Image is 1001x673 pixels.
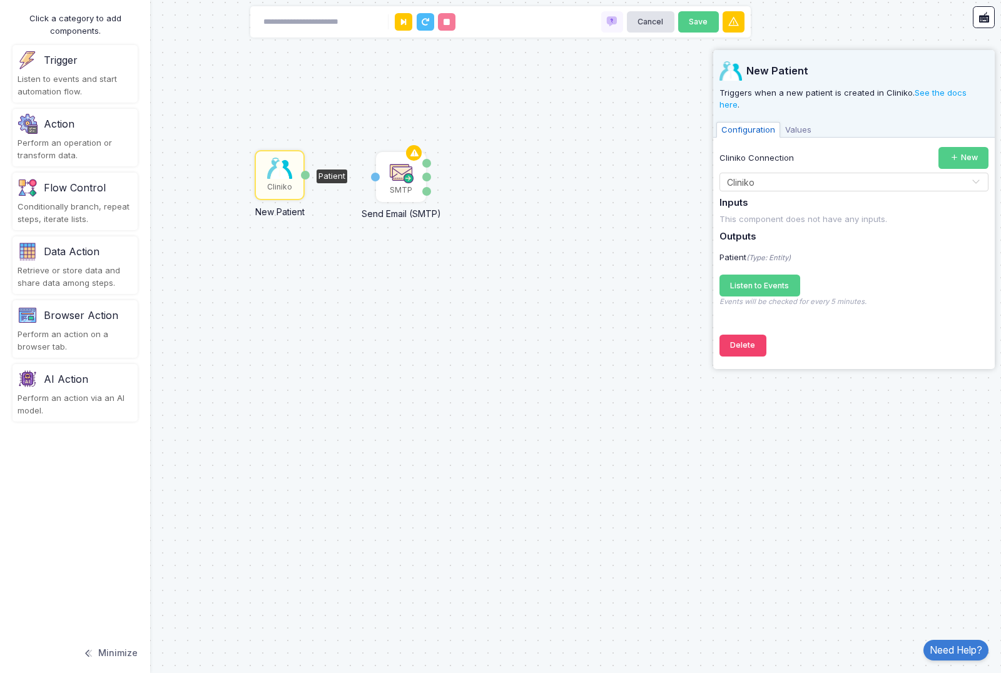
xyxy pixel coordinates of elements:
[18,328,133,353] div: Perform an action on a browser tab.
[713,251,995,264] div: Patient
[18,201,133,225] div: Conditionally branch, repeat steps, iterate lists.
[18,73,133,98] div: Listen to events and start automation flow.
[923,640,988,660] a: Need Help?
[730,281,789,290] span: Listen to Events
[678,11,719,33] button: Save
[627,11,674,33] button: Cancel
[226,199,333,218] div: New Patient
[18,265,133,289] div: Retrieve or store data and share data among steps.
[716,122,780,138] span: Configuration
[44,244,99,259] div: Data Action
[18,50,38,70] img: trigger.png
[938,147,988,169] button: New
[83,639,138,667] button: Minimize
[267,181,292,193] div: Cliniko
[719,213,988,226] div: This component does not have any inputs.
[780,122,816,138] span: Values
[18,392,133,417] div: Perform an action via an AI model.
[746,65,989,78] span: New Patient
[18,114,38,134] img: settings.png
[719,61,742,81] img: cliniko.jpg
[44,116,74,131] div: Action
[18,241,38,261] img: category.png
[719,231,988,243] h5: Outputs
[719,198,988,209] h5: Inputs
[44,180,106,195] div: Flow Control
[719,296,988,307] p: Events will be checked for every 5 minutes.
[18,369,38,389] img: category-v2.png
[18,305,38,325] img: category-v1.png
[389,159,414,185] img: send.png
[719,275,800,296] button: Listen to Events
[317,170,347,183] div: Patient
[44,308,118,323] div: Browser Action
[18,178,38,198] img: flow-v1.png
[44,53,78,68] div: Trigger
[18,137,133,161] div: Perform an operation or transform data.
[390,185,412,196] div: SMTP
[719,152,794,164] label: Cliniko Connection
[746,253,791,262] i: (Type: Entity)
[13,13,138,37] div: Click a category to add components.
[719,87,988,111] p: Triggers when a new patient is created in Cliniko. .
[267,158,292,179] img: cliniko.jpg
[719,335,766,357] button: Delete
[348,201,454,220] div: Send Email (SMTP)
[44,372,88,387] div: AI Action
[723,11,744,33] button: Warnings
